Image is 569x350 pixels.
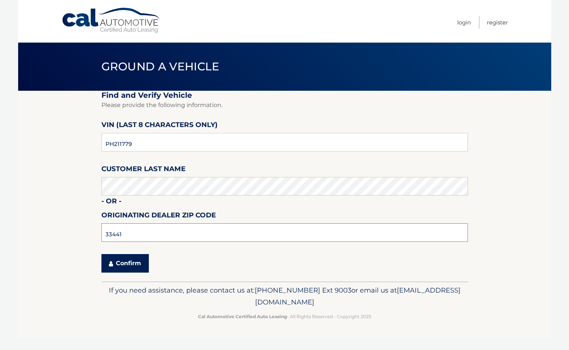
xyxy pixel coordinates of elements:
[457,16,471,29] a: Login
[101,254,149,273] button: Confirm
[61,7,161,34] a: Cal Automotive
[487,16,508,29] a: Register
[101,91,468,100] h2: Find and Verify Vehicle
[101,210,216,223] label: Originating Dealer Zip Code
[101,60,220,73] span: Ground a Vehicle
[106,284,463,308] p: If you need assistance, please contact us at: or email us at
[106,313,463,320] p: - All Rights Reserved - Copyright 2025
[101,100,468,110] p: Please provide the following information.
[101,119,218,133] label: VIN (last 8 characters only)
[101,196,121,209] label: - or -
[255,286,351,294] span: [PHONE_NUMBER] Ext 9003
[198,314,287,319] strong: Cal Automotive Certified Auto Leasing
[101,163,185,177] label: Customer Last Name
